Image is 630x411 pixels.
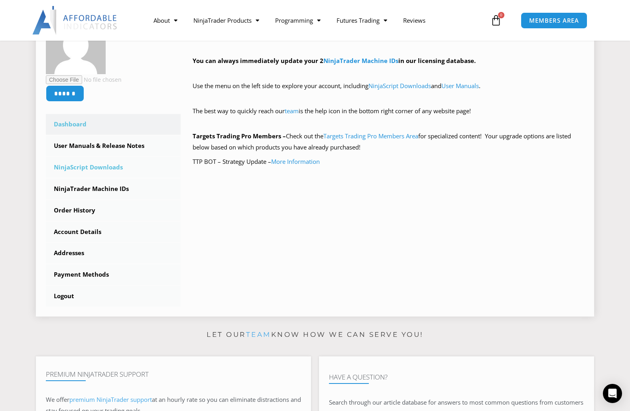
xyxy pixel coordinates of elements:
nav: Menu [146,11,488,29]
p: TTP BOT – Strategy Update – [193,156,585,167]
span: MEMBERS AREA [529,18,579,24]
img: LogoAI | Affordable Indicators – NinjaTrader [32,6,118,35]
a: NinjaTrader Machine IDs [46,179,181,199]
a: Logout [46,286,181,307]
strong: Targets Trading Pro Members – [193,132,286,140]
a: Addresses [46,243,181,264]
span: We offer [46,395,69,403]
a: Programming [267,11,329,29]
a: Payment Methods [46,264,181,285]
a: Targets Trading Pro Members Area [323,132,418,140]
a: NinjaScript Downloads [368,82,431,90]
p: Check out the for specialized content! Your upgrade options are listed below based on which produ... [193,131,585,153]
a: premium NinjaTrader support [69,395,152,403]
a: More Information [271,157,320,165]
a: Order History [46,200,181,221]
a: 0 [478,9,514,32]
a: NinjaScript Downloads [46,157,181,178]
div: Hey ! Welcome to the Members Area. Thank you for being a valuable customer! [193,18,585,167]
a: NinjaTrader Machine IDs [323,57,398,65]
nav: Account pages [46,114,181,307]
p: The best way to quickly reach our is the help icon in the bottom right corner of any website page! [193,106,585,128]
a: team [285,107,299,115]
p: Let our know how we can serve you! [36,328,594,341]
strong: You can always immediately update your 2 in our licensing database. [193,57,476,65]
h4: Have A Question? [329,373,584,381]
a: Dashboard [46,114,181,135]
a: NinjaTrader Products [185,11,267,29]
span: 0 [498,12,504,18]
a: About [146,11,185,29]
a: User Manuals & Release Notes [46,136,181,156]
a: Reviews [395,11,433,29]
a: User Manuals [441,82,479,90]
h4: Premium NinjaTrader Support [46,370,301,378]
a: Account Details [46,222,181,242]
img: 3026cacebf25d640952496409acc3618d72823c5d0c4128bb474afb3882f1a06 [46,14,106,74]
a: team [246,330,271,338]
p: Use the menu on the left side to explore your account, including and . [193,81,585,103]
div: Open Intercom Messenger [603,384,622,403]
a: MEMBERS AREA [521,12,587,29]
a: Futures Trading [329,11,395,29]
